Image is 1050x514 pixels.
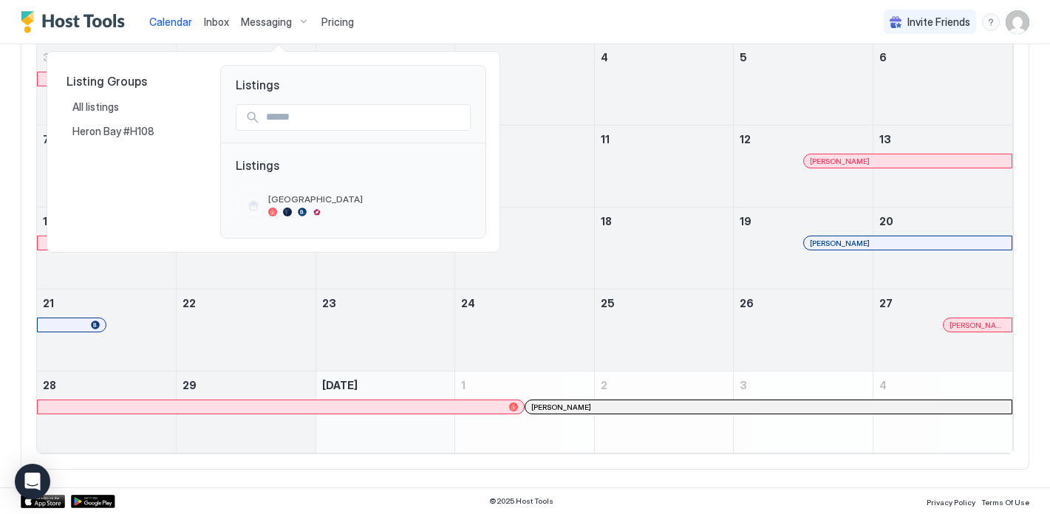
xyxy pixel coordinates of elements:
[236,158,471,188] span: Listings
[72,125,157,138] span: Heron Bay #H108
[72,100,121,114] span: All listings
[268,193,465,205] span: [GEOGRAPHIC_DATA]
[260,105,470,130] input: Input Field
[67,74,197,89] span: Listing Groups
[221,66,485,92] span: Listings
[15,464,50,499] div: Open Intercom Messenger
